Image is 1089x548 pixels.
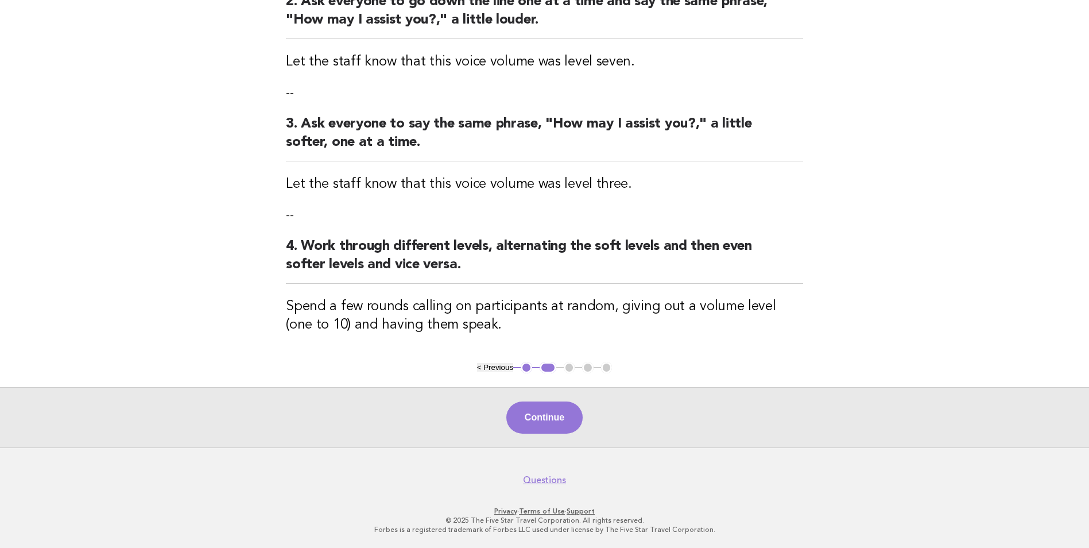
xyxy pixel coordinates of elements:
[193,525,896,534] p: Forbes is a registered trademark of Forbes LLC used under license by The Five Star Travel Corpora...
[193,516,896,525] p: © 2025 The Five Star Travel Corporation. All rights reserved.
[286,85,803,101] p: --
[286,298,803,334] h3: Spend a few rounds calling on participants at random, giving out a volume level (one to 10) and h...
[286,53,803,71] h3: Let the staff know that this voice volume was level seven.
[494,507,517,515] a: Privacy
[286,207,803,223] p: --
[193,507,896,516] p: · ·
[521,362,532,373] button: 1
[477,363,513,372] button: < Previous
[286,175,803,194] h3: Let the staff know that this voice volume was level three.
[506,402,583,434] button: Continue
[519,507,565,515] a: Terms of Use
[286,115,803,161] h2: 3. Ask everyone to say the same phrase, "How may I assist you?," a little softer, one at a time.
[523,474,566,486] a: Questions
[567,507,595,515] a: Support
[286,237,803,284] h2: 4. Work through different levels, alternating the soft levels and then even softer levels and vic...
[540,362,556,373] button: 2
